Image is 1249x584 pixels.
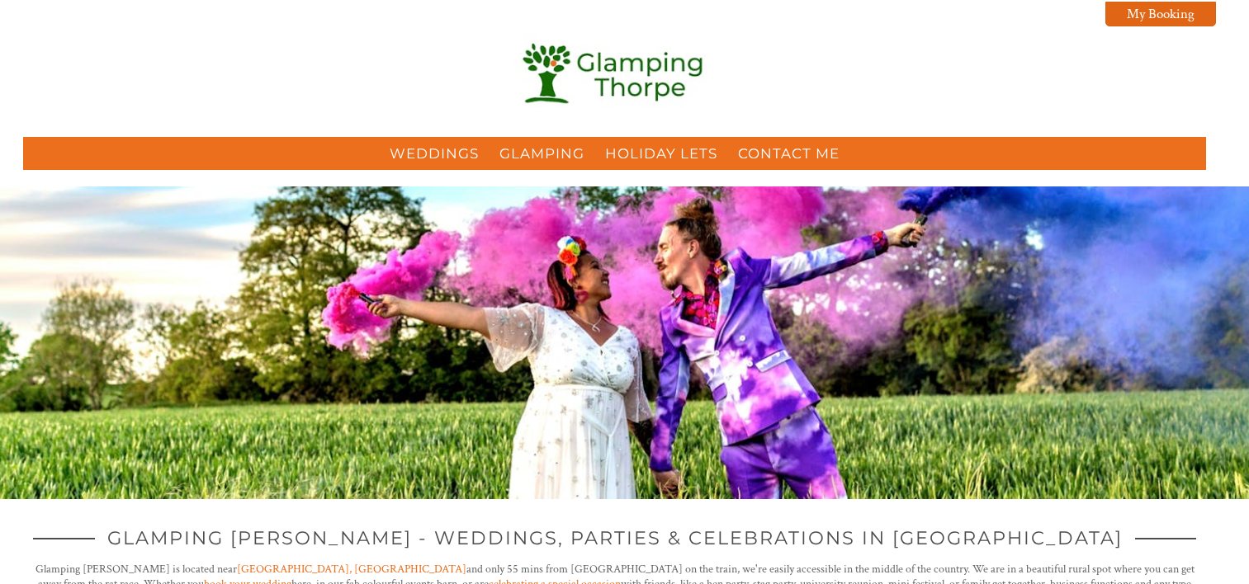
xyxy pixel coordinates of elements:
[1105,2,1216,26] a: My Booking
[499,145,584,162] a: Glamping
[605,145,717,162] a: Holiday Lets
[237,562,466,577] a: [GEOGRAPHIC_DATA], [GEOGRAPHIC_DATA]
[512,34,718,116] img: Glamping Thorpe
[390,145,479,162] a: Weddings
[95,526,1135,549] span: Glamping [PERSON_NAME] - Weddings, Parties & Celebrations in [GEOGRAPHIC_DATA]
[738,145,840,162] a: Contact Me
